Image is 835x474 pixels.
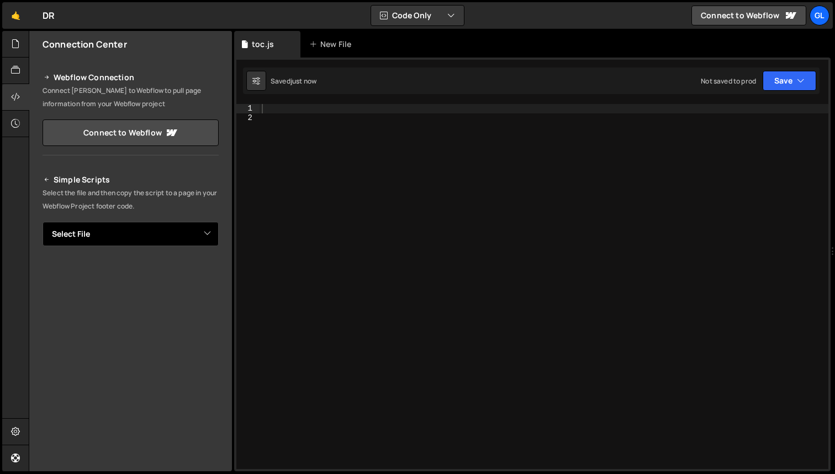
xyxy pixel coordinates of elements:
p: Select the file and then copy the script to a page in your Webflow Project footer code. [43,186,219,213]
button: Code Only [371,6,464,25]
div: Saved [271,76,316,86]
div: Not saved to prod [701,76,756,86]
h2: Simple Scripts [43,173,219,186]
div: 1 [236,104,260,113]
h2: Connection Center [43,38,127,50]
p: Connect [PERSON_NAME] to Webflow to pull page information from your Webflow project [43,84,219,111]
div: just now [290,76,316,86]
div: toc.js [252,39,274,50]
a: Connect to Webflow [43,119,219,146]
div: New File [309,39,356,50]
iframe: YouTube video player [43,371,220,471]
div: 2 [236,113,260,123]
div: DR [43,9,55,22]
button: Save [763,71,816,91]
iframe: YouTube video player [43,264,220,364]
a: 🤙 [2,2,29,29]
h2: Webflow Connection [43,71,219,84]
a: Gl [810,6,829,25]
a: Connect to Webflow [691,6,806,25]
